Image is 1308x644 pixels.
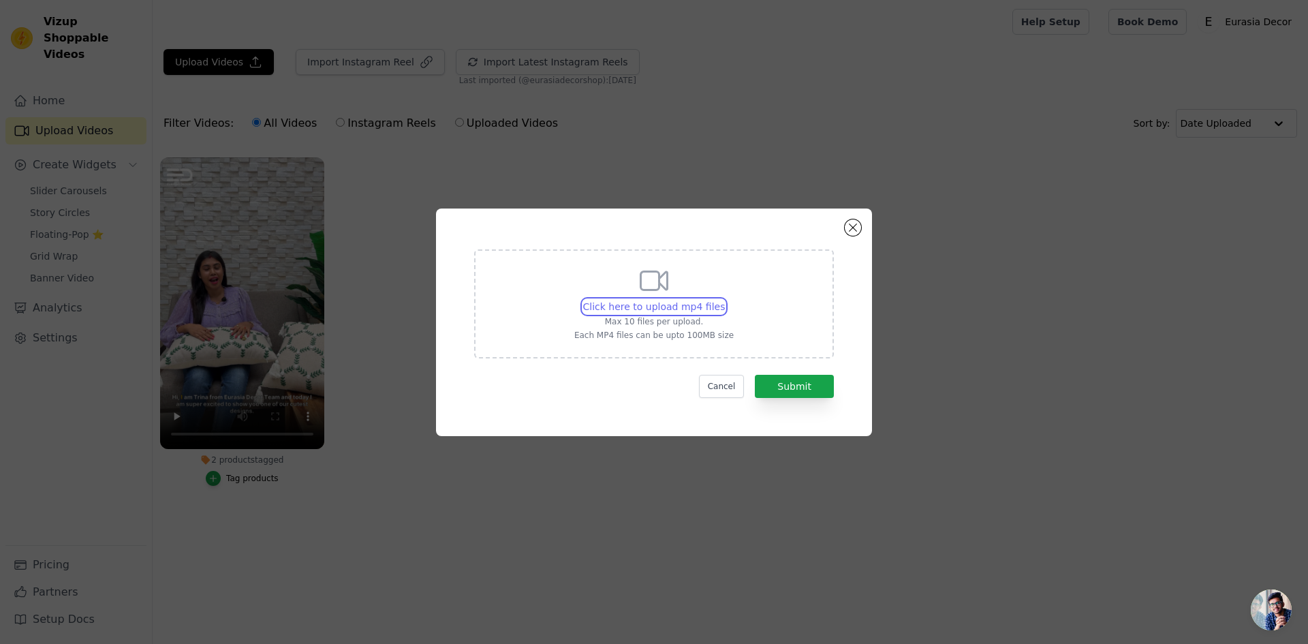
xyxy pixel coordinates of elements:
button: Submit [755,375,834,398]
span: Click here to upload mp4 files [583,301,726,312]
p: Max 10 files per upload. [574,316,734,327]
div: Open chat [1251,589,1292,630]
p: Each MP4 files can be upto 100MB size [574,330,734,341]
button: Cancel [699,375,745,398]
button: Close modal [845,219,861,236]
